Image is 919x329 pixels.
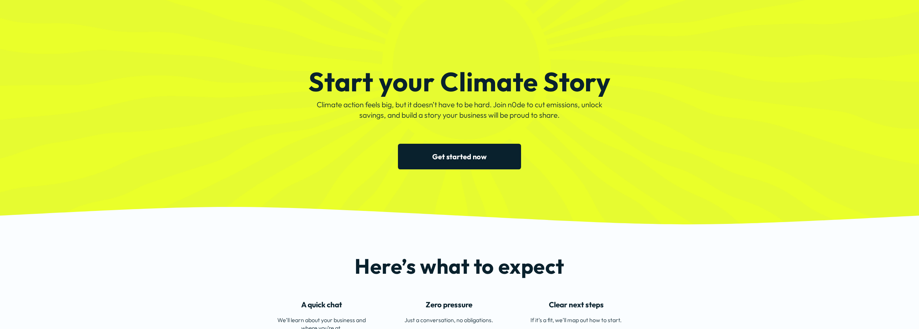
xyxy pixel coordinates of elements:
p: Climate action feels big, but it doesn’t have to be hard. Join n0de to cut emissions, unlock savi... [313,99,606,120]
p: If it’s a fit, we’ll map out how to start. [525,316,627,324]
strong: A quick chat [301,300,342,309]
strong: Zero pressure [426,300,472,309]
a: Get started now [398,144,521,169]
h2: Here’s what to expect [334,255,585,277]
p: Just a conversation, no obligations. [398,316,500,324]
strong: Clear next steps [549,300,604,309]
h1: Start your Climate Story [270,68,649,95]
